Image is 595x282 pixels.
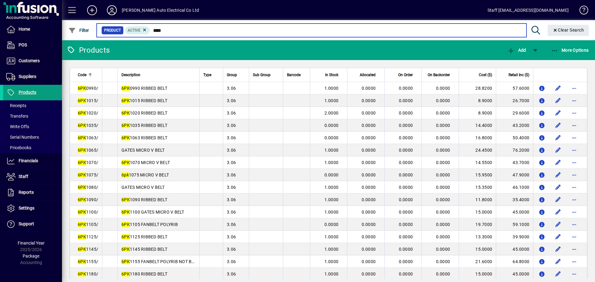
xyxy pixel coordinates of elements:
[78,197,98,202] span: 1090/
[3,153,62,169] a: Financials
[362,234,376,239] span: 0.0000
[496,107,533,119] td: 29.6000
[121,172,129,177] em: 6pk
[362,210,376,215] span: 0.0000
[436,148,450,153] span: 0.0000
[227,197,236,202] span: 3.06
[78,111,98,115] span: 1020/
[399,123,413,128] span: 0.0000
[399,197,413,202] span: 0.0000
[553,195,563,205] button: Edit
[6,135,39,140] span: Serial Numbers
[496,169,533,181] td: 47.9000
[553,232,563,242] button: Edit
[553,108,563,118] button: Edit
[324,259,339,264] span: 1.0000
[496,94,533,107] td: 26.7000
[19,42,27,47] span: POS
[399,111,413,115] span: 0.0000
[78,123,86,128] em: 6PK
[459,107,496,119] td: 8.9000
[287,72,306,78] div: Barcode
[496,255,533,268] td: 64.8000
[78,172,86,177] em: 6PK
[121,185,165,190] span: GATES MICRO V BELT
[362,172,376,177] span: 0.0000
[496,206,533,218] td: 45.0000
[459,156,496,169] td: 14.5500
[436,123,450,128] span: 0.0000
[575,1,587,21] a: Knowledge Base
[362,247,376,252] span: 0.0000
[362,86,376,91] span: 0.0000
[3,132,62,142] a: Serial Numbers
[496,156,533,169] td: 43.7000
[324,160,339,165] span: 1.0000
[399,210,413,215] span: 0.0000
[78,172,98,177] span: 1075/
[399,98,413,103] span: 0.0000
[6,145,31,150] span: Pricebooks
[436,222,450,227] span: 0.0000
[3,22,62,37] a: Home
[362,197,376,202] span: 0.0000
[553,219,563,229] button: Edit
[78,271,98,276] span: 1180/
[553,145,563,155] button: Edit
[121,234,130,239] em: 6PK
[324,98,339,103] span: 1.0000
[459,218,496,231] td: 19.7000
[122,5,199,15] div: [PERSON_NAME] Auto Electrical Co Ltd
[3,69,62,85] a: Suppliers
[362,111,376,115] span: 0.0000
[19,74,36,79] span: Suppliers
[324,271,339,276] span: 1.0000
[78,135,86,140] em: 6PK
[324,234,339,239] span: 1.0000
[104,27,121,33] span: Product
[121,123,167,128] span: 1035 RIBBED BELT
[78,72,86,78] span: Code
[121,210,184,215] span: 1100 GATES MICRO V BELT
[569,207,579,217] button: More options
[253,72,271,78] span: Sub Group
[227,271,236,276] span: 3.06
[324,210,339,215] span: 1.0000
[3,37,62,53] a: POS
[569,108,579,118] button: More options
[3,216,62,232] a: Support
[324,172,339,177] span: 0.0000
[121,160,130,165] em: 6PK
[19,174,28,179] span: Staff
[553,133,563,143] button: Edit
[121,86,130,91] em: 6PK
[227,172,236,177] span: 3.06
[459,231,496,243] td: 13.3000
[121,135,167,140] span: 1063 RIBBED BELT
[399,160,413,165] span: 0.0000
[325,72,338,78] span: In Stock
[399,86,413,91] span: 0.0000
[436,111,450,115] span: 0.0000
[436,271,450,276] span: 0.0000
[553,269,563,279] button: Edit
[121,172,169,177] span: 1075 MICRO V BELT
[125,26,150,34] mat-chip: Activation Status: Active
[569,219,579,229] button: More options
[78,197,86,202] em: 6PK
[6,103,26,108] span: Receipts
[227,247,236,252] span: 3.06
[78,210,86,215] em: 6PK
[362,185,376,190] span: 0.0000
[551,48,589,53] span: More Options
[227,135,236,140] span: 3.06
[487,5,569,15] div: Staff [EMAIL_ADDRESS][DOMAIN_NAME]
[3,53,62,69] a: Customers
[360,72,376,78] span: Allocated
[553,120,563,130] button: Edit
[227,148,236,153] span: 3.06
[459,193,496,206] td: 11.8000
[121,234,167,239] span: 1125 RIBBED BELT
[569,182,579,192] button: More options
[78,247,98,252] span: 1145/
